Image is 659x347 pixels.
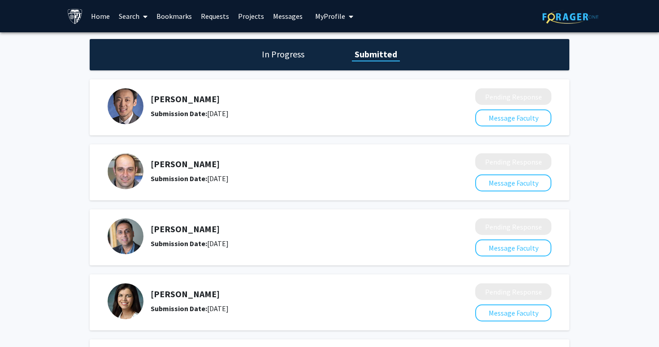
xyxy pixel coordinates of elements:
[108,283,143,319] img: Profile Picture
[108,153,143,189] img: Profile Picture
[315,12,345,21] span: My Profile
[475,304,551,321] button: Message Faculty
[87,0,114,32] a: Home
[151,173,428,184] div: [DATE]
[151,159,428,169] h5: [PERSON_NAME]
[475,178,551,187] a: Message Faculty
[67,9,83,24] img: Johns Hopkins University Logo
[475,243,551,252] a: Message Faculty
[234,0,269,32] a: Projects
[151,174,207,183] b: Submission Date:
[152,0,196,32] a: Bookmarks
[475,308,551,317] a: Message Faculty
[475,113,551,122] a: Message Faculty
[475,283,551,300] button: Pending Response
[108,88,143,124] img: Profile Picture
[151,239,207,248] b: Submission Date:
[542,10,598,24] img: ForagerOne Logo
[475,218,551,235] button: Pending Response
[151,238,428,249] div: [DATE]
[151,109,207,118] b: Submission Date:
[475,88,551,105] button: Pending Response
[259,48,307,61] h1: In Progress
[151,108,428,119] div: [DATE]
[151,289,428,299] h5: [PERSON_NAME]
[114,0,152,32] a: Search
[352,48,400,61] h1: Submitted
[151,304,207,313] b: Submission Date:
[475,109,551,126] button: Message Faculty
[196,0,234,32] a: Requests
[269,0,307,32] a: Messages
[151,94,428,104] h5: [PERSON_NAME]
[475,239,551,256] button: Message Faculty
[151,224,428,234] h5: [PERSON_NAME]
[151,303,428,314] div: [DATE]
[108,218,143,254] img: Profile Picture
[475,174,551,191] button: Message Faculty
[7,307,38,340] iframe: Chat
[475,153,551,170] button: Pending Response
